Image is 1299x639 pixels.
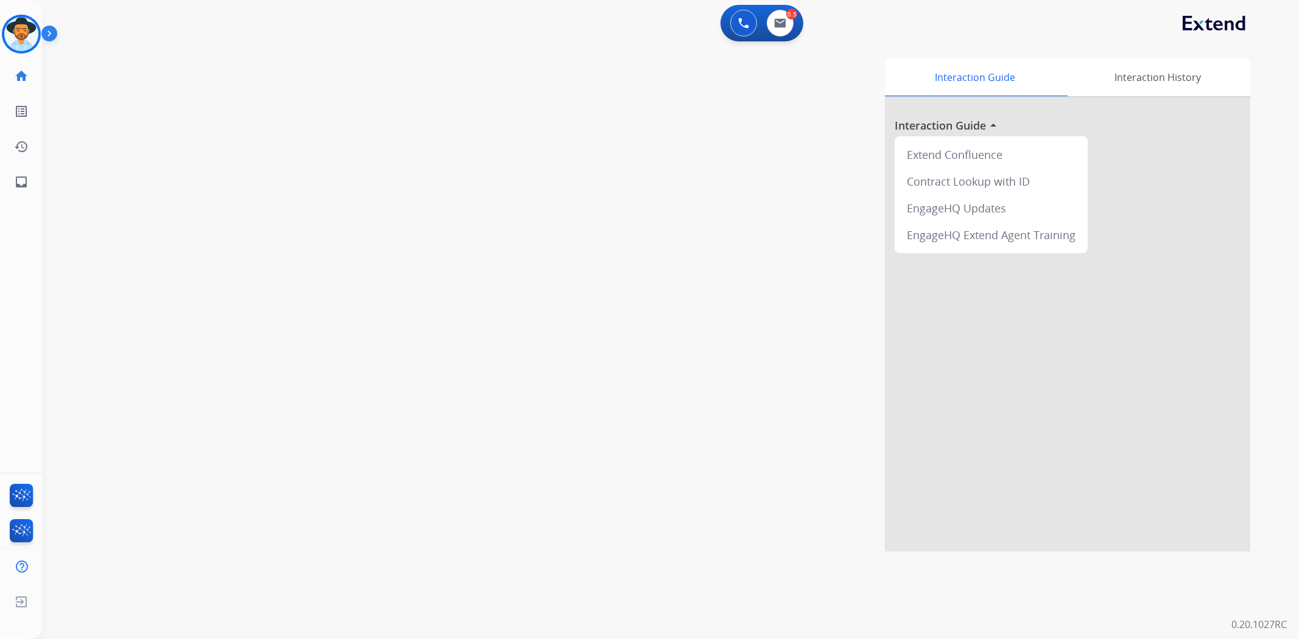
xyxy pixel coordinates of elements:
[786,9,797,19] div: 0.5
[899,195,1083,222] div: EngageHQ Updates
[14,104,29,119] mat-icon: list_alt
[899,141,1083,168] div: Extend Confluence
[14,175,29,189] mat-icon: inbox
[14,69,29,83] mat-icon: home
[899,222,1083,248] div: EngageHQ Extend Agent Training
[4,17,38,51] img: avatar
[14,139,29,154] mat-icon: history
[1065,58,1250,96] div: Interaction History
[885,58,1065,96] div: Interaction Guide
[899,168,1083,195] div: Contract Lookup with ID
[1231,617,1287,632] p: 0.20.1027RC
